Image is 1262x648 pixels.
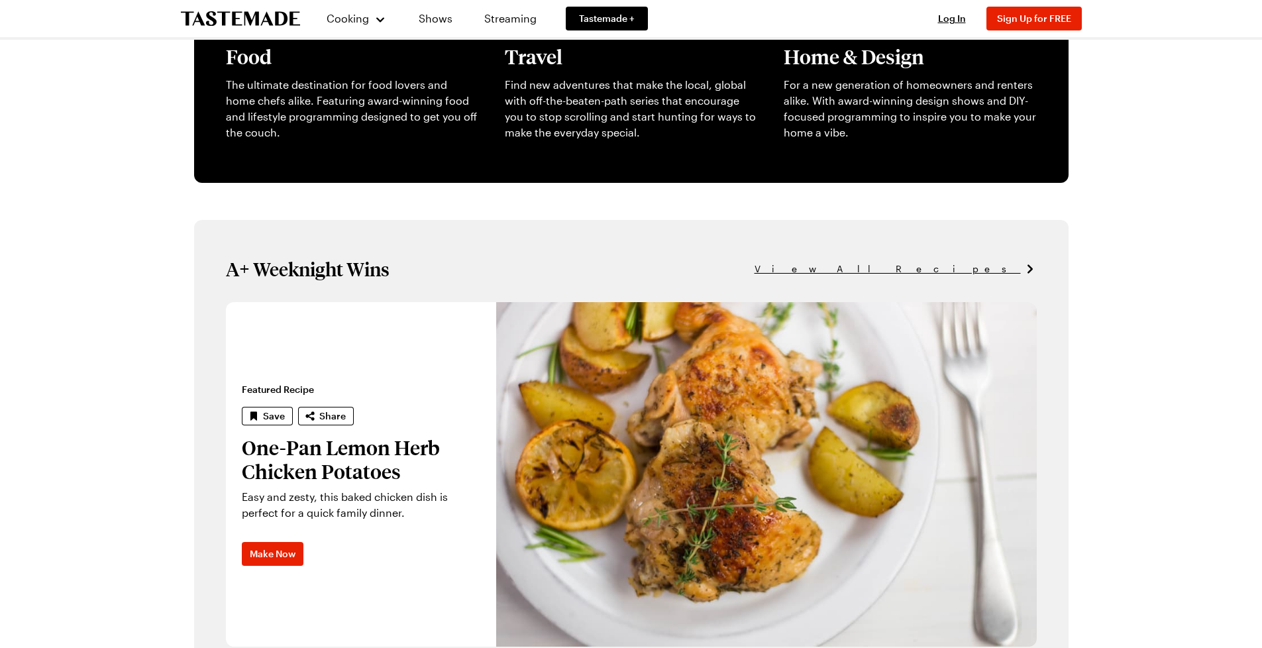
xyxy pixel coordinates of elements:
span: Sign Up for FREE [997,13,1071,24]
span: View All Recipes [755,262,1021,276]
a: Tastemade + [566,7,648,30]
span: Cooking [327,12,369,25]
span: Save [263,409,285,423]
button: Share [298,407,354,425]
button: Sign Up for FREE [986,7,1082,30]
a: To Tastemade Home Page [181,11,300,27]
h1: A+ Weeknight Wins [226,257,390,281]
a: View All Recipes [755,262,1037,276]
span: Share [319,409,346,423]
span: Tastemade + [579,12,635,25]
button: Cooking [327,3,387,34]
button: Log In [925,12,978,25]
a: Make Now [242,542,303,566]
span: Log In [938,13,966,24]
button: Save recipe [242,407,293,425]
span: Make Now [250,547,295,561]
